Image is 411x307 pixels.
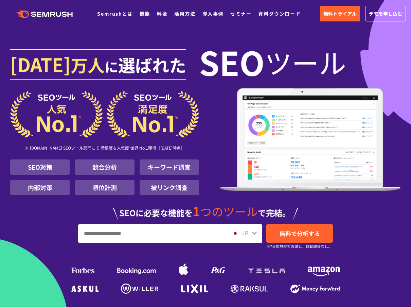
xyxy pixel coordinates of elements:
a: セミナー [230,10,251,17]
span: 無料で分析する [280,229,320,238]
span: で完結。 [258,207,290,219]
span: [DATE] [10,50,71,78]
a: Semrushとは [97,10,132,17]
span: JP [242,229,248,237]
span: つのツール [200,203,258,220]
a: 資料ダウンロード [258,10,301,17]
span: 選ばれた [118,52,186,77]
a: デモを申し込む [365,6,406,21]
li: キーワード調査 [140,159,199,175]
span: ツール [265,48,346,75]
li: 内部対策 [10,180,70,195]
small: ※7日間無料でお試し。自動課金なし。 [266,243,332,250]
a: 無料トライアル [320,6,360,21]
a: 活用方法 [174,10,195,17]
div: ※ [DOMAIN_NAME] SEOツール部門にて 満足度＆人気度 世界 No.1獲得（[DATE]時点） [10,138,199,159]
input: URL、キーワードを入力してください [78,224,226,243]
li: 順位計測 [75,180,134,195]
a: 料金 [157,10,167,17]
span: SEO [199,48,265,75]
a: 導入事例 [202,10,224,17]
span: に [105,56,118,76]
a: 機能 [140,10,150,17]
span: 無料トライアル [323,10,357,17]
a: 無料で分析する [266,224,333,243]
div: SEOに必要な機能を [10,198,401,220]
li: SEO対策 [10,159,70,175]
li: 競合分析 [75,159,134,175]
span: 1 [193,202,200,220]
li: 被リンク調査 [140,180,199,195]
span: デモを申し込む [369,10,402,17]
span: 万人 [71,52,105,77]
